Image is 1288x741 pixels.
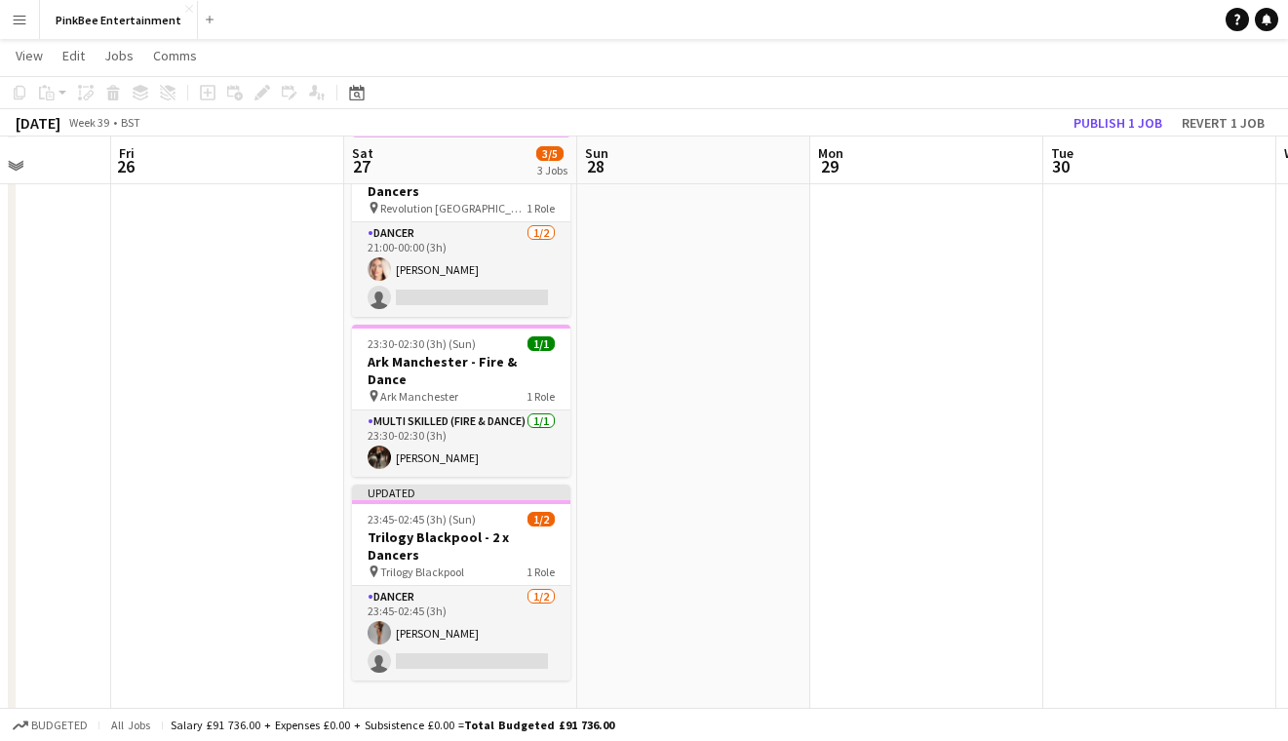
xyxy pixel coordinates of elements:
a: Edit [55,43,93,68]
span: Jobs [104,47,134,64]
div: BST [121,115,140,130]
span: Revolution [GEOGRAPHIC_DATA] [380,201,527,215]
button: Revert 1 job [1174,110,1272,136]
span: 27 [349,155,373,177]
app-card-role: Dancer1/223:45-02:45 (3h)[PERSON_NAME] [352,586,570,681]
span: 1 Role [527,565,555,579]
button: PinkBee Entertainment [40,1,198,39]
span: 1 Role [527,201,555,215]
span: 30 [1048,155,1073,177]
span: Trilogy Blackpool [380,565,464,579]
div: 3 Jobs [537,163,567,177]
div: Updated [352,485,570,500]
span: Sat [352,144,373,162]
h3: Trilogy Blackpool - 2 x Dancers [352,528,570,564]
app-job-card: 21:00-00:00 (3h) (Sun)1/2Revolution Newcastle - 2x Dancers Revolution [GEOGRAPHIC_DATA]1 RoleDanc... [352,136,570,317]
div: [DATE] [16,113,60,133]
span: Comms [153,47,197,64]
span: 28 [582,155,608,177]
button: Publish 1 job [1066,110,1170,136]
span: 3/5 [536,146,564,161]
span: 26 [116,155,135,177]
span: Fri [119,144,135,162]
a: Comms [145,43,205,68]
span: 1/2 [527,512,555,526]
a: Jobs [97,43,141,68]
span: View [16,47,43,64]
app-card-role: Dancer1/221:00-00:00 (3h)[PERSON_NAME] [352,222,570,317]
span: Sun [585,144,608,162]
span: Tue [1051,144,1073,162]
span: Edit [62,47,85,64]
span: Total Budgeted £91 736.00 [464,718,614,732]
span: 1/1 [527,336,555,351]
span: Week 39 [64,115,113,130]
span: Ark Manchester [380,389,458,404]
span: Mon [818,144,843,162]
h3: Ark Manchester - Fire & Dance [352,353,570,388]
app-job-card: 23:30-02:30 (3h) (Sun)1/1Ark Manchester - Fire & Dance Ark Manchester1 RoleMulti Skilled (Fire & ... [352,325,570,477]
span: All jobs [107,718,154,732]
span: 23:30-02:30 (3h) (Sun) [368,336,476,351]
app-card-role: Multi Skilled (Fire & Dance)1/123:30-02:30 (3h)[PERSON_NAME] [352,410,570,477]
button: Budgeted [10,715,91,736]
div: Salary £91 736.00 + Expenses £0.00 + Subsistence £0.00 = [171,718,614,732]
span: 29 [815,155,843,177]
span: 1 Role [527,389,555,404]
span: Budgeted [31,719,88,732]
a: View [8,43,51,68]
span: 23:45-02:45 (3h) (Sun) [368,512,476,526]
app-job-card: Updated23:45-02:45 (3h) (Sun)1/2Trilogy Blackpool - 2 x Dancers Trilogy Blackpool1 RoleDancer1/22... [352,485,570,681]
